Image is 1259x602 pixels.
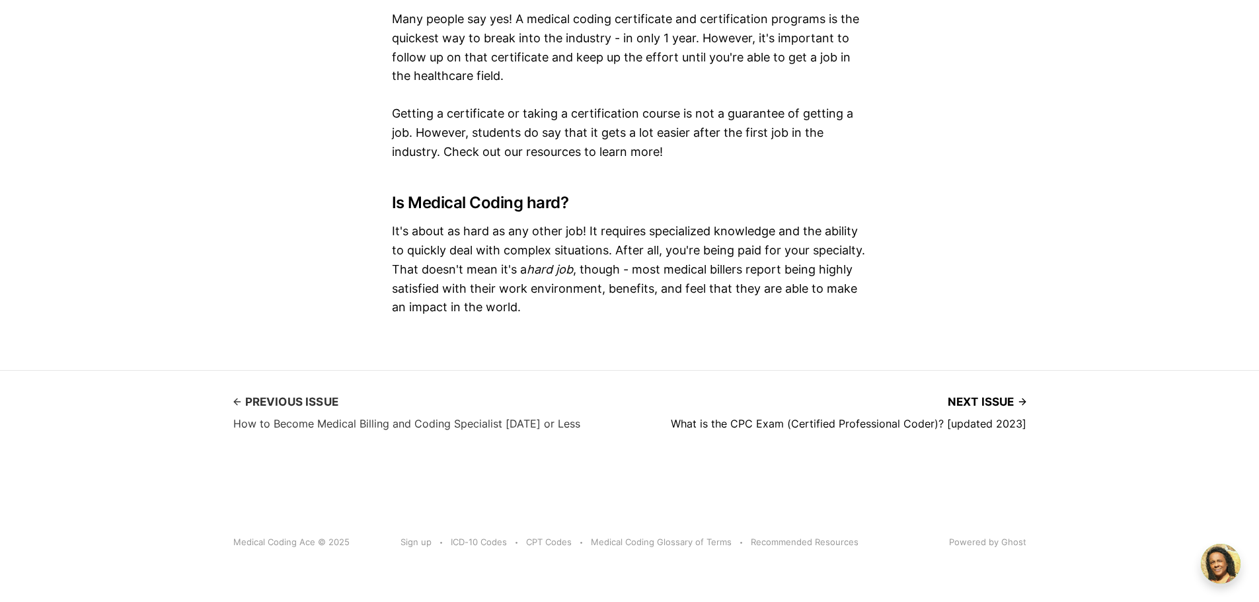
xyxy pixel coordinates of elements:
[401,535,432,549] a: Sign up
[392,104,868,161] p: Getting a certificate or taking a certification course is not a guarantee of getting a job. Howev...
[233,418,580,430] h4: How to Become Medical Billing and Coding Specialist [DATE] or Less
[392,10,868,86] p: Many people say yes! A medical coding certificate and certification programs is the quickest way ...
[451,535,507,549] a: ICD-10 Codes
[526,535,572,549] a: CPT Codes
[949,537,1026,547] a: Powered by Ghost
[1190,537,1259,602] iframe: portal-trigger
[233,392,338,412] span: Previous issue
[671,418,1026,430] h4: What is the CPC Exam (Certified Professional Coder)? [updated 2023]
[392,194,868,212] h3: Is Medical Coding hard?
[392,222,868,317] p: It's about as hard as any other job! It requires specialized knowledge and the ability to quickly...
[948,392,1026,412] span: Next issue
[233,392,580,430] a: Previous issue How to Become Medical Billing and Coding Specialist [DATE] or Less
[591,535,732,549] a: Medical Coding Glossary of Terms
[527,262,573,276] em: hard job
[671,392,1026,430] a: Next issue What is the CPC Exam (Certified Professional Coder)? [updated 2023]
[751,535,858,549] a: Recommended Resources
[233,535,401,549] div: Medical Coding Ace © 2025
